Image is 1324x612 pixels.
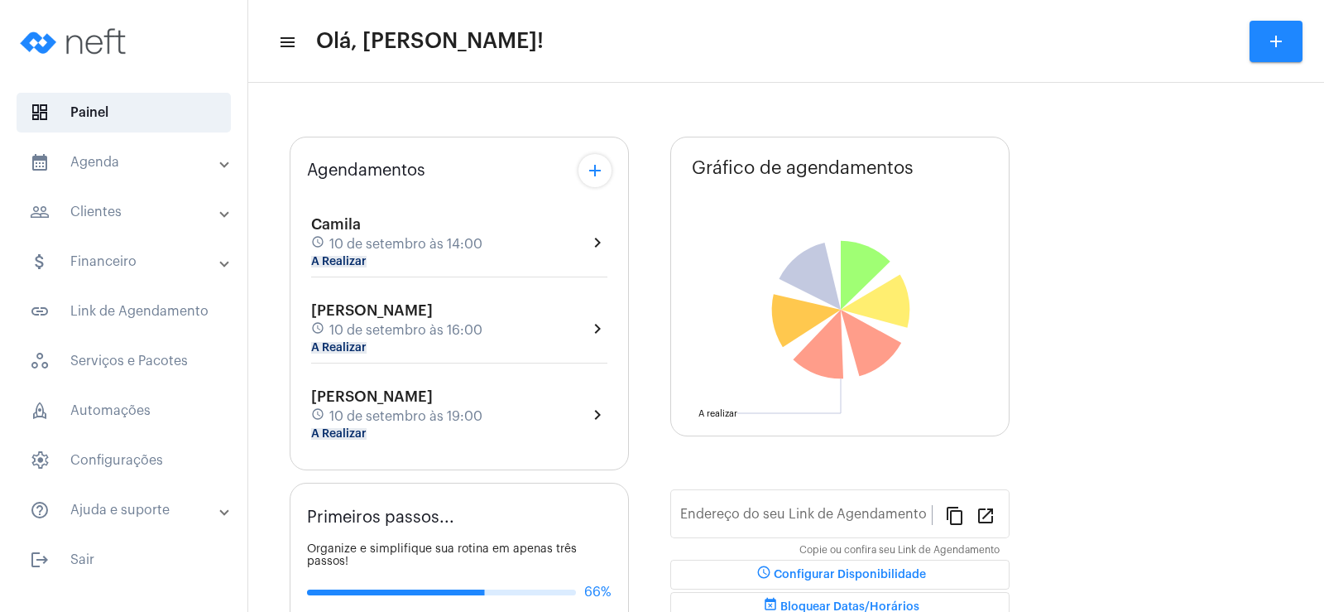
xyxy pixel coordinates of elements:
[670,560,1010,590] button: Configurar Disponibilidade
[30,202,221,222] mat-panel-title: Clientes
[329,323,482,338] span: 10 de setembro às 16:00
[30,451,50,470] span: sidenav icon
[311,389,433,404] span: [PERSON_NAME]
[30,500,221,520] mat-panel-title: Ajuda e suporte
[692,158,914,178] span: Gráfico de agendamentos
[311,256,367,267] mat-chip: A Realizar
[1266,31,1286,51] mat-icon: add
[17,540,231,580] span: Sair
[311,303,433,318] span: [PERSON_NAME]
[945,505,965,525] mat-icon: content_copy
[316,28,544,55] span: Olá, [PERSON_NAME]!
[30,202,50,222] mat-icon: sidenav icon
[307,543,577,567] span: Organize e simplifique sua rotina em apenas três passos!
[311,217,361,232] span: Camila
[588,233,607,253] mat-icon: chevron_right
[278,32,295,52] mat-icon: sidenav icon
[13,8,137,75] img: logo-neft-novo-2.png
[680,510,932,525] input: Link
[311,407,326,426] mat-icon: schedule
[311,342,367,354] mat-chip: A Realizar
[754,565,774,585] mat-icon: schedule
[17,292,231,331] span: Link de Agendamento
[30,301,50,321] mat-icon: sidenav icon
[588,319,607,339] mat-icon: chevron_right
[311,428,367,440] mat-chip: A Realizar
[17,341,231,381] span: Serviços e Pacotes
[17,93,231,133] span: Painel
[307,161,425,180] span: Agendamentos
[10,142,247,182] mat-expansion-panel-header: sidenav iconAgenda
[585,161,605,181] mat-icon: add
[329,237,482,252] span: 10 de setembro às 14:00
[584,585,612,600] span: 66%
[30,103,50,123] span: sidenav icon
[329,409,482,424] span: 10 de setembro às 19:00
[17,391,231,431] span: Automações
[30,252,50,272] mat-icon: sidenav icon
[10,192,247,232] mat-expansion-panel-header: sidenav iconClientes
[10,242,247,282] mat-expansion-panel-header: sidenav iconFinanceiro
[17,441,231,480] span: Configurações
[976,505,995,525] mat-icon: open_in_new
[30,401,50,421] span: sidenav icon
[30,550,50,570] mat-icon: sidenav icon
[311,321,326,340] mat-icon: schedule
[588,405,607,425] mat-icon: chevron_right
[30,152,221,172] mat-panel-title: Agenda
[30,252,221,272] mat-panel-title: Financeiro
[311,235,326,253] mat-icon: schedule
[10,490,247,530] mat-expansion-panel-header: sidenav iconAjuda e suporte
[30,152,50,172] mat-icon: sidenav icon
[307,508,454,527] span: Primeiros passos...
[698,409,737,418] text: A realizar
[30,351,50,371] span: sidenav icon
[754,569,926,581] span: Configurar Disponibilidade
[30,500,50,520] mat-icon: sidenav icon
[799,545,1000,557] mat-hint: Copie ou confira seu Link de Agendamento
